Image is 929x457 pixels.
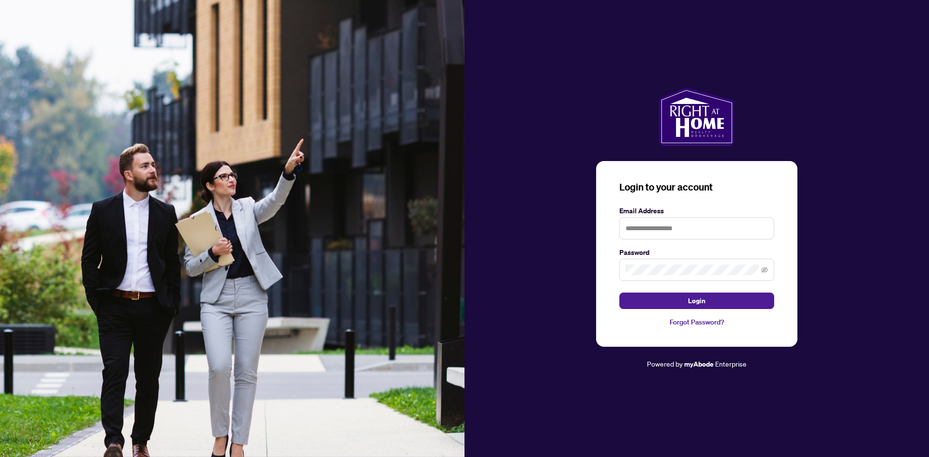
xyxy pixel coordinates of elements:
a: myAbode [684,359,714,369]
label: Email Address [619,206,774,216]
span: Enterprise [715,359,747,368]
h3: Login to your account [619,180,774,194]
span: Login [688,293,705,309]
button: Login [619,293,774,309]
span: eye-invisible [761,266,768,273]
span: Powered by [647,359,683,368]
a: Forgot Password? [619,317,774,327]
img: ma-logo [659,88,734,146]
label: Password [619,247,774,258]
